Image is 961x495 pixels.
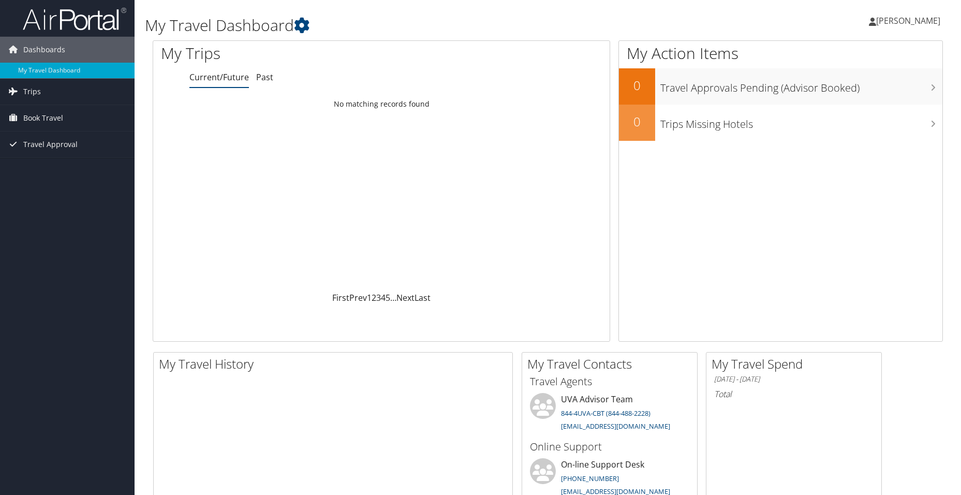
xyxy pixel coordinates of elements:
h3: Travel Approvals Pending (Advisor Booked) [660,76,943,95]
a: 0Trips Missing Hotels [619,105,943,141]
h1: My Travel Dashboard [145,14,682,36]
a: 3 [376,292,381,303]
span: … [390,292,396,303]
td: No matching records found [153,95,610,113]
h6: [DATE] - [DATE] [714,374,874,384]
a: [PHONE_NUMBER] [561,474,619,483]
a: First [332,292,349,303]
h2: 0 [619,113,655,130]
span: [PERSON_NAME] [876,15,940,26]
h2: My Travel Spend [712,355,881,373]
a: 844-4UVA-CBT (844-488-2228) [561,409,650,418]
a: [EMAIL_ADDRESS][DOMAIN_NAME] [561,421,670,431]
h3: Online Support [530,440,689,454]
img: airportal-logo.png [23,7,126,31]
a: 4 [381,292,386,303]
a: Last [415,292,431,303]
h2: 0 [619,77,655,94]
a: Current/Future [189,71,249,83]
a: 0Travel Approvals Pending (Advisor Booked) [619,68,943,105]
h3: Travel Agents [530,374,689,389]
a: Past [256,71,273,83]
a: Next [396,292,415,303]
a: 5 [386,292,390,303]
span: Dashboards [23,37,65,63]
h2: My Travel Contacts [527,355,697,373]
h3: Trips Missing Hotels [660,112,943,132]
span: Trips [23,79,41,105]
span: Book Travel [23,105,63,131]
a: 2 [372,292,376,303]
span: Travel Approval [23,132,78,157]
h1: My Trips [161,42,412,64]
a: Prev [349,292,367,303]
h6: Total [714,388,874,400]
li: UVA Advisor Team [525,393,694,435]
a: 1 [367,292,372,303]
h2: My Travel History [159,355,512,373]
h1: My Action Items [619,42,943,64]
a: [PERSON_NAME] [869,5,951,36]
